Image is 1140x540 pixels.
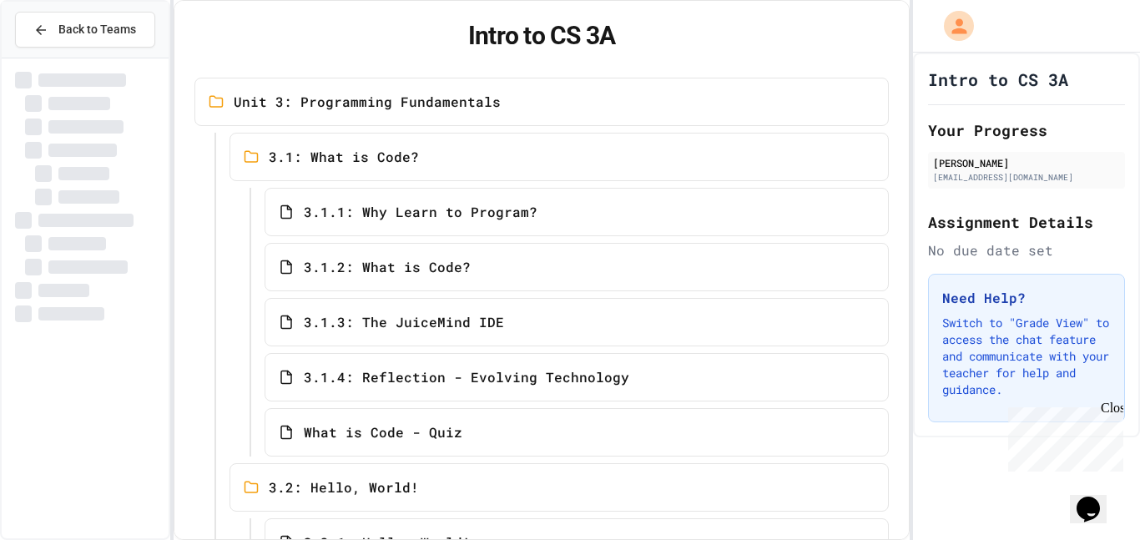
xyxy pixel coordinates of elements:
[942,288,1111,308] h3: Need Help?
[265,353,890,401] a: 3.1.4: Reflection - Evolving Technology
[933,171,1120,184] div: [EMAIL_ADDRESS][DOMAIN_NAME]
[269,147,419,167] span: 3.1: What is Code?
[304,257,471,277] span: 3.1.2: What is Code?
[265,408,890,457] a: What is Code - Quiz
[304,367,629,387] span: 3.1.4: Reflection - Evolving Technology
[234,92,501,112] span: Unit 3: Programming Fundamentals
[933,155,1120,170] div: [PERSON_NAME]
[58,21,136,38] span: Back to Teams
[265,243,890,291] a: 3.1.2: What is Code?
[194,21,890,51] h1: Intro to CS 3A
[928,68,1068,91] h1: Intro to CS 3A
[265,188,890,236] a: 3.1.1: Why Learn to Program?
[1001,401,1123,472] iframe: chat widget
[15,12,155,48] button: Back to Teams
[928,119,1125,142] h2: Your Progress
[7,7,115,106] div: Chat with us now!Close
[926,7,978,45] div: My Account
[928,240,1125,260] div: No due date set
[928,210,1125,234] h2: Assignment Details
[269,477,419,497] span: 3.2: Hello, World!
[304,312,504,332] span: 3.1.3: The JuiceMind IDE
[1070,473,1123,523] iframe: chat widget
[942,315,1111,398] p: Switch to "Grade View" to access the chat feature and communicate with your teacher for help and ...
[265,298,890,346] a: 3.1.3: The JuiceMind IDE
[304,202,537,222] span: 3.1.1: Why Learn to Program?
[304,422,462,442] span: What is Code - Quiz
